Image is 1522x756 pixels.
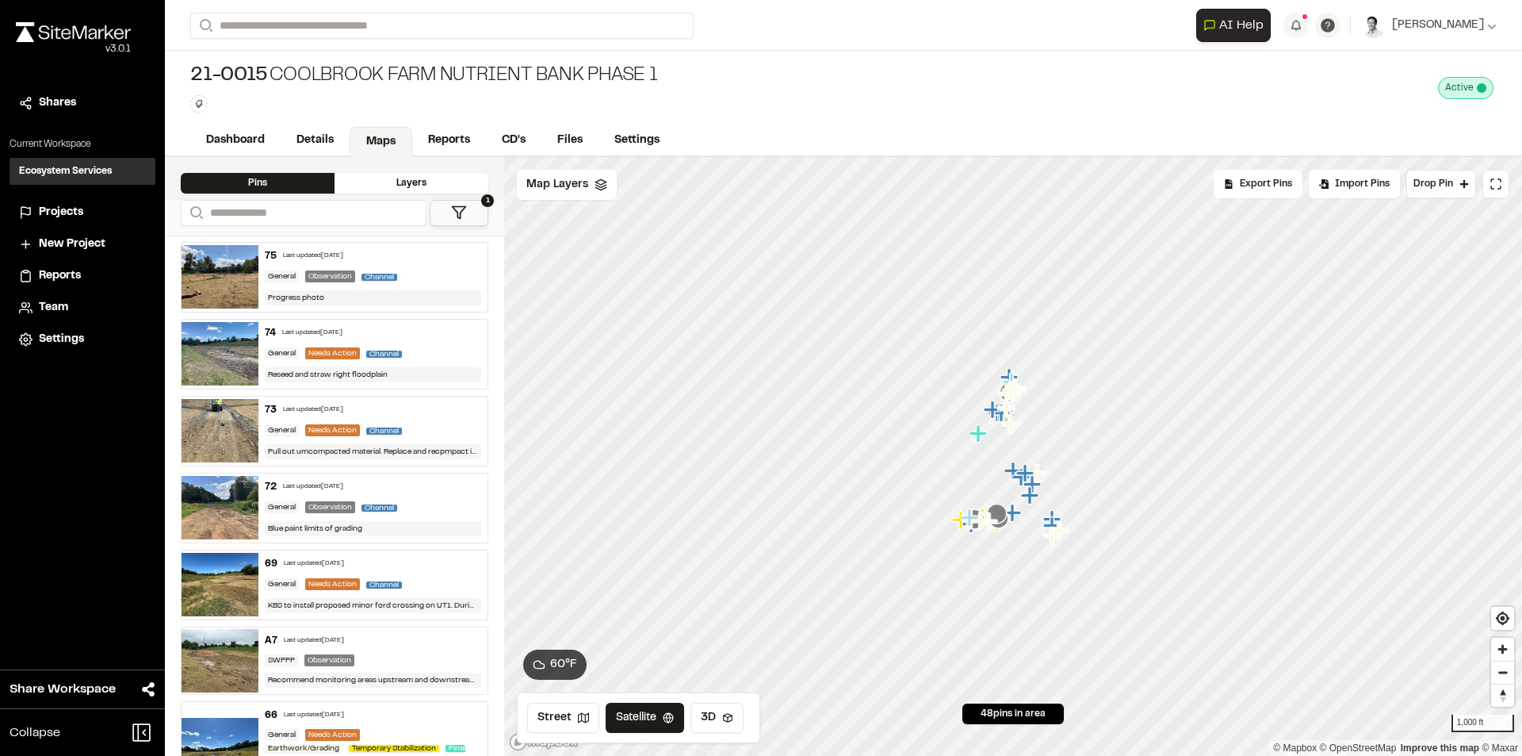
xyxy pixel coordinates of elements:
[996,405,1016,426] div: Map marker
[284,636,344,646] div: Last updated [DATE]
[284,559,344,569] div: Last updated [DATE]
[1004,461,1025,482] div: Map marker
[182,553,258,616] img: file
[1438,77,1493,99] div: This project is active and counting against your active project count.
[1335,177,1390,191] span: Import Pins
[19,204,146,221] a: Projects
[1002,381,1023,401] div: Map marker
[265,480,277,494] div: 72
[265,729,299,741] div: General
[550,656,577,673] span: 60 ° F
[984,400,1004,420] div: Map marker
[969,424,990,444] div: Map marker
[1491,638,1514,661] button: Zoom in
[19,164,112,178] h3: Ecosystem Services
[19,299,146,317] a: Team
[39,94,76,112] span: Shares
[281,125,350,155] a: Details
[182,245,258,309] img: file
[1214,170,1302,198] div: No pins available to export
[430,200,488,226] button: 1
[305,729,360,741] div: Needs Action
[181,200,209,226] button: Search
[265,654,298,666] div: SWPPP
[349,745,439,752] span: Temporary Stabilization
[1043,516,1064,536] div: Map marker
[952,510,973,531] div: Map marker
[1028,463,1049,484] div: Map marker
[1273,743,1317,754] a: Mapbox
[182,399,258,462] img: file
[1445,81,1474,95] span: Active
[190,63,266,89] span: 21-0015
[182,322,258,386] img: file
[987,504,1008,524] div: Map marker
[283,405,343,415] div: Last updated [DATE]
[1003,372,1023,393] div: Map marker
[19,331,146,348] a: Settings
[265,444,482,459] div: Pull out umcompacted material. Replace and recpmpact in road bed.
[1196,9,1277,42] div: Open AI Assistant
[991,510,1011,531] div: Map marker
[1219,16,1264,35] span: AI Help
[973,508,994,528] div: Map marker
[265,521,482,536] div: Blue paint limits of grading
[961,508,981,528] div: Map marker
[1360,13,1497,38] button: [PERSON_NAME]
[1491,661,1514,684] button: Zoom out
[1491,685,1514,707] span: Reset bearing to north
[265,249,277,263] div: 75
[981,707,1046,721] span: 48 pins in area
[39,204,83,221] span: Projects
[1021,485,1042,506] div: Map marker
[305,347,360,359] div: Needs Action
[992,403,1013,424] div: Map marker
[1413,177,1453,191] span: Drop Pin
[1309,170,1400,198] div: Import Pins into your project
[1000,367,1021,388] div: Map marker
[1491,607,1514,630] span: Find my location
[305,424,360,436] div: Needs Action
[361,274,397,281] span: Channel
[989,512,1009,533] div: Map marker
[284,711,344,720] div: Last updated [DATE]
[265,403,277,417] div: 73
[994,404,1015,424] div: Map marker
[39,331,84,348] span: Settings
[1000,382,1020,403] div: Map marker
[19,94,146,112] a: Shares
[541,125,598,155] a: Files
[1007,379,1027,400] div: Map marker
[282,328,342,338] div: Last updated [DATE]
[526,176,588,194] span: Map Layers
[1491,684,1514,707] button: Reset bearing to north
[997,398,1018,419] div: Map marker
[598,125,675,155] a: Settings
[265,708,277,723] div: 66
[1005,380,1026,401] div: Map marker
[527,703,599,733] button: Street
[265,501,299,513] div: General
[335,173,488,194] div: Layers
[265,578,299,590] div: General
[1360,13,1386,38] img: User
[972,511,992,532] div: Map marker
[19,236,146,253] a: New Project
[1477,83,1486,93] span: This project is active and counting against your active project count.
[190,63,658,89] div: Coolbrook Farm Nutrient Bank Phase 1
[39,299,68,317] span: Team
[991,402,1011,423] div: Map marker
[481,194,494,207] span: 1
[1406,170,1476,198] button: Drop Pin
[10,723,60,743] span: Collapse
[962,510,982,531] div: Map marker
[39,267,81,285] span: Reports
[366,351,402,358] span: Channel
[283,251,343,261] div: Last updated [DATE]
[1012,467,1033,488] div: Map marker
[1240,177,1292,191] span: Export Pins
[366,428,402,435] span: Channel
[523,650,587,680] button: 60°F
[1002,414,1023,435] div: Map marker
[980,512,1000,532] div: Map marker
